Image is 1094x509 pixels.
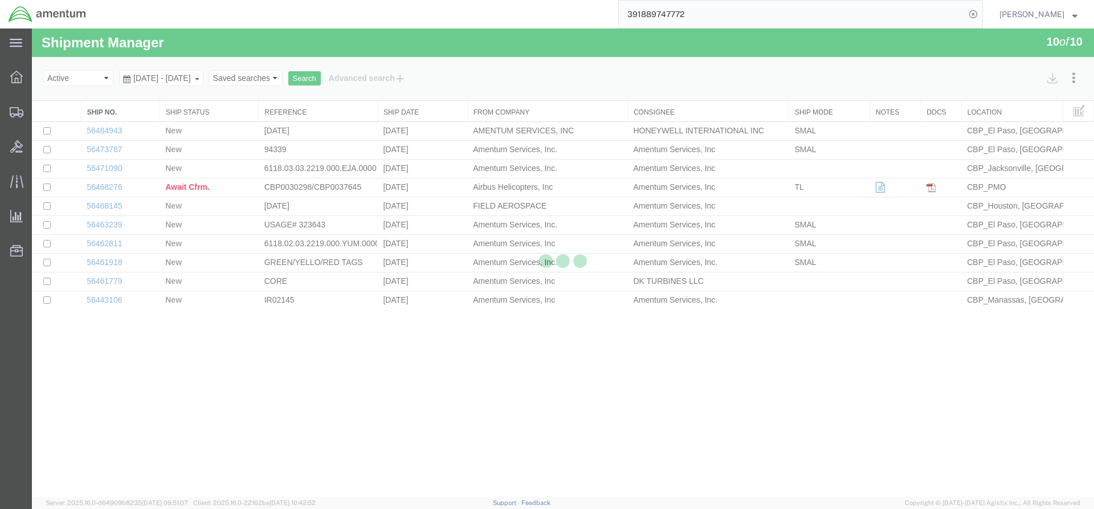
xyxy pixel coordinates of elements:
[142,499,188,506] span: [DATE] 09:51:07
[521,499,550,506] a: Feedback
[270,499,316,506] span: [DATE] 10:42:52
[905,498,1080,508] span: Copyright © [DATE]-[DATE] Agistix Inc., All Rights Reserved
[619,1,965,28] input: Search for shipment number, reference number
[999,8,1064,21] span: Daniel King
[8,6,87,23] img: logo
[193,499,316,506] span: Client: 2025.16.0-22162be
[46,499,188,506] span: Server: 2025.16.0-d64909b8235
[493,499,521,506] a: Support
[999,7,1078,21] button: [PERSON_NAME]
